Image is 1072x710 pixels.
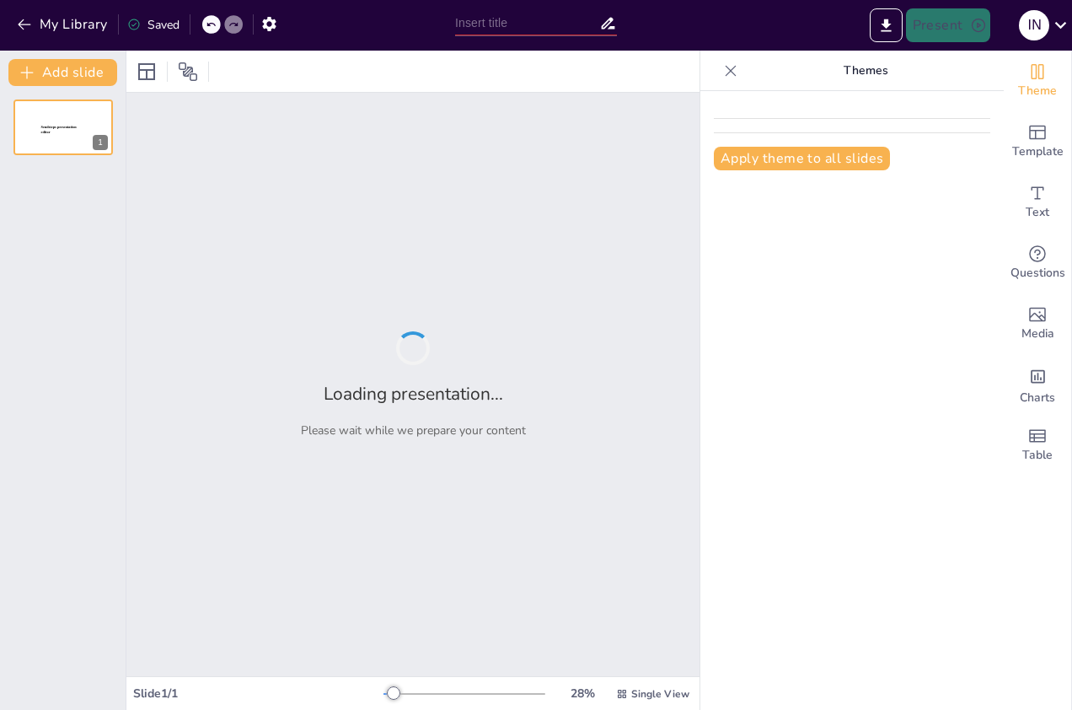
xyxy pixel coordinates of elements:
button: I N [1019,8,1049,42]
span: Table [1022,446,1053,465]
span: Charts [1020,389,1055,407]
div: I N [1019,10,1049,40]
div: Add images, graphics, shapes or video [1004,293,1071,354]
input: Insert title [455,11,599,35]
span: Questions [1010,264,1065,282]
button: Present [906,8,990,42]
div: 1 [93,135,108,150]
div: Add a table [1004,415,1071,476]
button: Apply theme to all slides [714,147,890,170]
span: Theme [1018,82,1057,100]
span: Single View [631,687,689,701]
div: 1 [13,100,113,155]
span: Media [1021,325,1054,343]
button: My Library [13,11,115,38]
div: Layout [133,58,160,85]
div: Add ready made slides [1004,111,1071,172]
button: Export to PowerPoint [870,8,903,42]
div: Add text boxes [1004,172,1071,233]
div: Get real-time input from your audience [1004,233,1071,293]
span: Template [1012,143,1064,161]
div: Slide 1 / 1 [133,686,383,702]
p: Please wait while we prepare your content [301,422,526,438]
h2: Loading presentation... [324,382,503,406]
button: Add slide [8,59,117,86]
span: Position [178,62,198,82]
p: Themes [744,51,987,91]
div: Add charts and graphs [1004,354,1071,415]
div: Saved [127,17,180,33]
span: Text [1026,203,1049,222]
div: Change the overall theme [1004,51,1071,111]
span: Sendsteps presentation editor [41,126,77,135]
div: 28 % [562,686,603,702]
